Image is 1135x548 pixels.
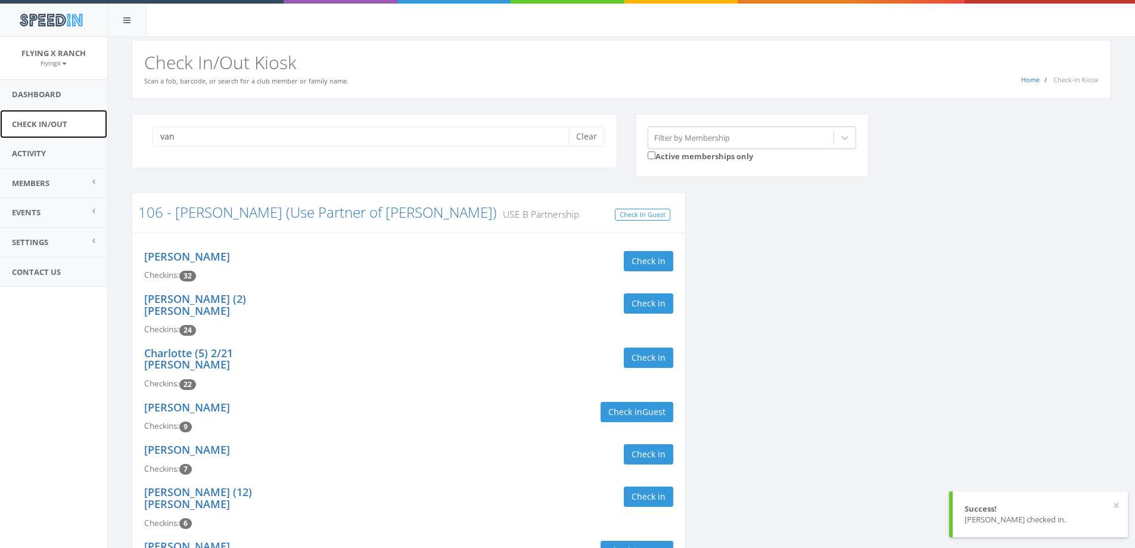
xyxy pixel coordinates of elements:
[624,487,673,507] button: Check in
[179,422,192,432] span: Checkin count
[648,149,753,162] label: Active memberships only
[624,293,673,314] button: Check in
[144,249,230,264] a: [PERSON_NAME]
[144,52,1099,72] h2: Check In/Out Kiosk
[568,126,605,147] button: Clear
[179,464,192,475] span: Checkin count
[642,406,666,417] span: Guest
[12,237,48,247] span: Settings
[615,209,670,221] a: Check In Guest
[21,48,86,58] span: Flying X Ranch
[12,267,61,277] span: Contact Us
[144,463,179,474] span: Checkins:
[144,378,179,389] span: Checkins:
[12,178,49,188] span: Members
[179,325,196,336] span: Checkin count
[138,202,497,222] a: 106 - [PERSON_NAME] (Use Partner of [PERSON_NAME])
[153,126,577,147] input: Search a name to check in
[601,402,673,422] button: Check inGuest
[144,292,246,318] a: [PERSON_NAME] (2) [PERSON_NAME]
[1053,75,1099,84] span: Check-In Kiosk
[1113,500,1120,512] button: ×
[965,514,1116,525] div: [PERSON_NAME] checked in.
[144,400,230,414] a: [PERSON_NAME]
[497,208,579,221] small: USE B Partnership
[965,503,1116,515] div: Success!
[1021,75,1040,84] a: Home
[41,57,67,68] a: FlyingX
[624,251,673,271] button: Check in
[648,151,655,159] input: Active memberships only
[144,324,179,335] span: Checkins:
[144,76,349,85] small: Scan a fob, barcode, or search for a club member or family name.
[144,420,179,431] span: Checkins:
[12,207,41,218] span: Events
[144,442,230,457] a: [PERSON_NAME]
[14,9,88,31] img: speedin_logo.png
[624,348,673,368] button: Check in
[41,59,67,67] small: FlyingX
[144,270,179,280] span: Checkins:
[179,518,192,529] span: Checkin count
[144,518,179,528] span: Checkins:
[144,485,252,511] a: [PERSON_NAME] (12) [PERSON_NAME]
[624,444,673,465] button: Check in
[179,379,196,390] span: Checkin count
[179,271,196,281] span: Checkin count
[654,132,730,143] div: Filter by Membership
[144,346,233,372] a: Charlotte (5) 2/21 [PERSON_NAME]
